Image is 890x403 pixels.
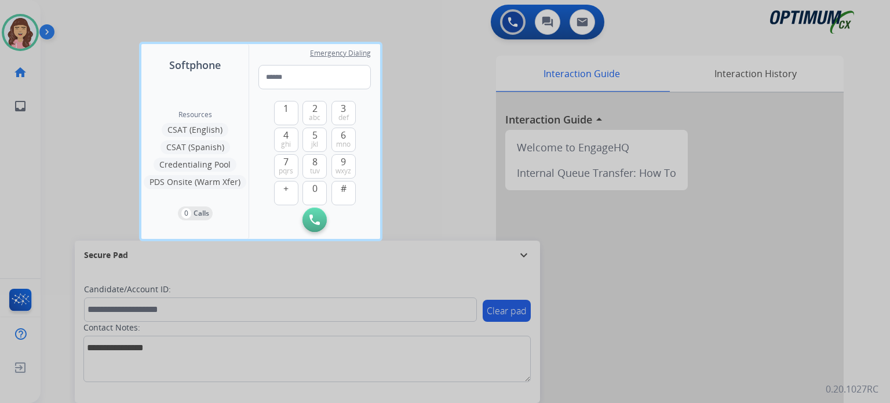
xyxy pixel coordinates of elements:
span: 9 [341,155,346,169]
button: 6mno [331,128,356,152]
span: 0 [312,181,318,195]
span: mno [336,140,351,149]
p: 0.20.1027RC [826,382,878,396]
span: 6 [341,128,346,142]
button: + [274,181,298,205]
button: CSAT (Spanish) [161,140,230,154]
span: 8 [312,155,318,169]
button: 4ghi [274,128,298,152]
button: PDS Onsite (Warm Xfer) [144,175,246,189]
span: Emergency Dialing [310,49,371,58]
span: Softphone [169,57,221,73]
button: # [331,181,356,205]
button: 1 [274,101,298,125]
span: def [338,113,349,122]
button: Credentialing Pool [154,158,236,172]
button: 8tuv [302,154,327,179]
img: call-button [309,215,320,225]
span: 5 [312,128,318,142]
span: 2 [312,101,318,115]
p: Calls [194,208,209,219]
span: Resources [178,110,212,119]
button: 9wxyz [331,154,356,179]
button: 3def [331,101,356,125]
span: + [283,181,289,195]
span: 4 [283,128,289,142]
span: 1 [283,101,289,115]
span: wxyz [335,166,351,176]
button: 0 [302,181,327,205]
span: tuv [310,166,320,176]
p: 0 [181,208,191,219]
span: ghi [281,140,291,149]
button: 5jkl [302,128,327,152]
span: 7 [283,155,289,169]
span: 3 [341,101,346,115]
button: 2abc [302,101,327,125]
span: jkl [311,140,318,149]
button: CSAT (English) [162,123,228,137]
button: 0Calls [178,206,213,220]
button: 7pqrs [274,154,298,179]
span: pqrs [279,166,293,176]
span: abc [309,113,320,122]
span: # [341,181,346,195]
